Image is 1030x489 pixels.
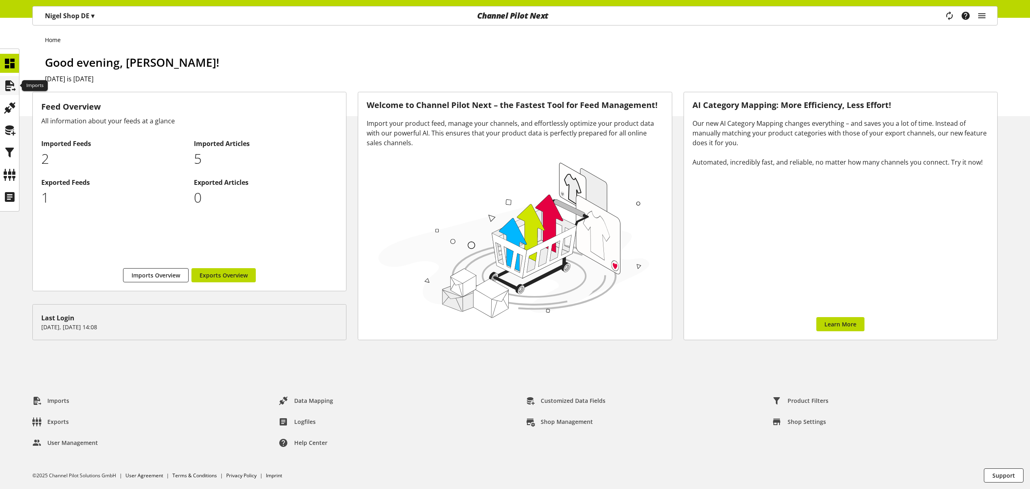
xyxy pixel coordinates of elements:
[45,11,94,21] p: Nigel Shop DE
[367,101,663,110] h3: Welcome to Channel Pilot Next – the Fastest Tool for Feed Management!
[294,438,327,447] span: Help center
[91,11,94,20] span: ▾
[692,101,989,110] h3: AI Category Mapping: More Efficiency, Less Effort!
[788,417,826,426] span: Shop Settings
[766,415,832,429] a: Shop Settings
[26,436,104,450] a: User Management
[541,396,605,405] span: Customized Data Fields
[273,436,334,450] a: Help center
[41,178,185,187] h2: Exported Feeds
[194,187,338,208] p: 0
[45,74,998,84] h2: [DATE] is [DATE]
[125,472,163,479] a: User Agreement
[519,394,612,408] a: Customized Data Fields
[41,116,338,126] div: All information about your feeds at a glance
[32,472,125,479] li: ©2025 Channel Pilot Solutions GmbH
[273,394,340,408] a: Data Mapping
[172,472,217,479] a: Terms & Conditions
[273,415,322,429] a: Logfiles
[32,6,998,25] nav: main navigation
[41,187,185,208] p: 1
[41,313,338,323] div: Last Login
[367,119,663,148] div: Import your product feed, manage your channels, and effortlessly optimize your product data with ...
[294,417,316,426] span: Logfiles
[123,268,189,282] a: Imports Overview
[226,472,257,479] a: Privacy Policy
[47,396,69,405] span: Imports
[194,148,338,169] p: 5
[41,148,185,169] p: 2
[992,471,1015,480] span: Support
[26,415,75,429] a: Exports
[541,417,593,426] span: Shop Management
[816,317,864,331] a: Learn More
[47,417,69,426] span: Exports
[41,323,338,331] p: [DATE], [DATE] 14:08
[519,415,599,429] a: Shop Management
[200,271,248,279] span: Exports Overview
[375,158,653,321] img: 78e1b9dcff1e8392d83655fcfc870417.svg
[41,139,185,148] h2: Imported Feeds
[692,119,989,167] div: Our new AI Category Mapping changes everything – and saves you a lot of time. Instead of manually...
[984,468,1024,483] button: Support
[41,101,338,113] h3: Feed Overview
[47,438,98,447] span: User Management
[45,55,219,70] span: Good evening, [PERSON_NAME]!
[788,396,828,405] span: Product Filters
[26,394,76,408] a: Imports
[294,396,333,405] span: Data Mapping
[194,139,338,148] h2: Imported Articles
[191,268,256,282] a: Exports Overview
[22,80,48,91] div: Imports
[766,394,835,408] a: Product Filters
[824,320,856,328] span: Learn More
[194,178,338,187] h2: Exported Articles
[266,472,282,479] a: Imprint
[132,271,180,279] span: Imports Overview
